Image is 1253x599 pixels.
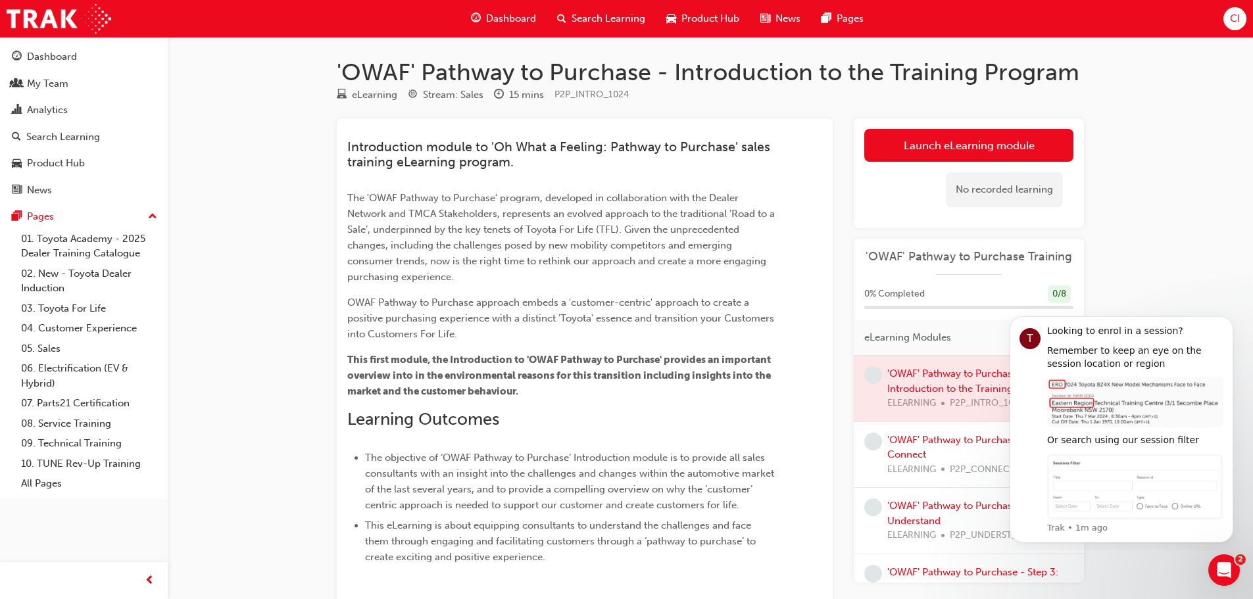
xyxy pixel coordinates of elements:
[12,51,22,63] span: guage-icon
[864,366,882,384] span: learningRecordVerb_NONE-icon
[16,473,162,494] a: All Pages
[352,87,397,103] div: eLearning
[572,11,645,26] span: Search Learning
[946,172,1063,207] div: No recorded learning
[16,318,162,339] a: 04. Customer Experience
[337,89,347,101] span: learningResourceType_ELEARNING-icon
[347,192,777,283] span: The 'OWAF Pathway to Purchase' program, developed in collaboration with the Dealer Network and TM...
[5,204,162,229] button: Pages
[27,49,77,64] div: Dashboard
[12,211,22,223] span: pages-icon
[887,462,936,477] span: ELEARNING
[1223,7,1246,30] button: CI
[27,156,85,171] div: Product Hub
[365,452,777,511] span: The objective of ‘OWAF Pathway to Purchase’ Introduction module is to provide all sales consultan...
[837,11,864,26] span: Pages
[16,264,162,299] a: 02. New - Toyota Dealer Induction
[557,11,566,27] span: search-icon
[864,249,1073,264] a: 'OWAF' Pathway to Purchase Training
[887,528,936,543] span: ELEARNING
[1208,554,1240,586] iframe: Intercom live chat
[12,105,22,116] span: chart-icon
[471,11,481,27] span: guage-icon
[887,434,1057,461] a: 'OWAF' Pathway to Purchase - Step 1: Connect
[5,42,162,204] button: DashboardMy TeamAnalyticsSearch LearningProduct HubNews
[486,11,536,26] span: Dashboard
[509,87,544,103] div: 15 mins
[681,11,739,26] span: Product Hub
[5,45,162,69] a: Dashboard
[16,299,162,319] a: 03. Toyota For Life
[16,414,162,434] a: 08. Service Training
[5,98,162,122] a: Analytics
[1230,11,1240,26] span: CI
[5,178,162,203] a: News
[864,330,951,345] span: eLearning Modules
[760,11,770,27] span: news-icon
[864,287,925,302] span: 0 % Completed
[1235,554,1246,565] span: 2
[656,5,750,32] a: car-iconProduct Hub
[27,103,68,118] div: Analytics
[554,89,629,100] span: Learning resource code
[887,500,1058,527] a: 'OWAF' Pathway to Purchase - Step 2: Understand
[494,87,544,103] div: Duration
[26,130,100,145] div: Search Learning
[16,393,162,414] a: 07. Parts21 Certification
[494,89,504,101] span: clock-icon
[145,573,155,589] span: prev-icon
[16,454,162,474] a: 10. TUNE Rev-Up Training
[864,129,1073,162] a: Launch eLearning module
[864,498,882,516] span: learningRecordVerb_NONE-icon
[775,11,800,26] span: News
[408,87,483,103] div: Stream
[7,4,111,34] img: Trak
[887,566,1058,593] a: 'OWAF' Pathway to Purchase - Step 3: Advise
[16,358,162,393] a: 06. Electrification (EV & Hybrid)
[27,76,68,91] div: My Team
[5,72,162,96] a: My Team
[347,409,499,429] span: Learning Outcomes
[460,5,547,32] a: guage-iconDashboard
[990,304,1253,550] iframe: Intercom notifications message
[1048,285,1071,303] div: 0 / 8
[16,339,162,359] a: 05. Sales
[666,11,676,27] span: car-icon
[337,87,397,103] div: Type
[12,158,22,170] span: car-icon
[27,209,54,224] div: Pages
[822,11,831,27] span: pages-icon
[347,354,773,397] span: This first module, the Introduction to 'OWAF Pathway to Purchase' provides an important overview ...
[864,565,882,583] span: learningRecordVerb_NONE-icon
[27,183,52,198] div: News
[337,58,1084,87] h1: 'OWAF' Pathway to Purchase - Introduction to the Training Program
[365,519,758,563] span: This eLearning is about equipping consultants to understand the challenges and face them through ...
[950,462,1041,477] span: P2P_CONNECT_1024
[408,89,418,101] span: target-icon
[148,208,157,226] span: up-icon
[864,433,882,450] span: learningRecordVerb_NONE-icon
[811,5,874,32] a: pages-iconPages
[950,528,1037,543] span: P2P_UNDERST_1024
[347,297,777,340] span: OWAF Pathway to Purchase approach embeds a 'customer-centric' approach to create a positive purch...
[12,132,21,143] span: search-icon
[423,87,483,103] div: Stream: Sales
[547,5,656,32] a: search-iconSearch Learning
[16,229,162,264] a: 01. Toyota Academy - 2025 Dealer Training Catalogue
[750,5,811,32] a: news-iconNews
[5,151,162,176] a: Product Hub
[12,78,22,90] span: people-icon
[5,125,162,149] a: Search Learning
[347,139,774,170] span: Introduction module to 'Oh What a Feeling: Pathway to Purchase' sales training eLearning program.
[16,433,162,454] a: 09. Technical Training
